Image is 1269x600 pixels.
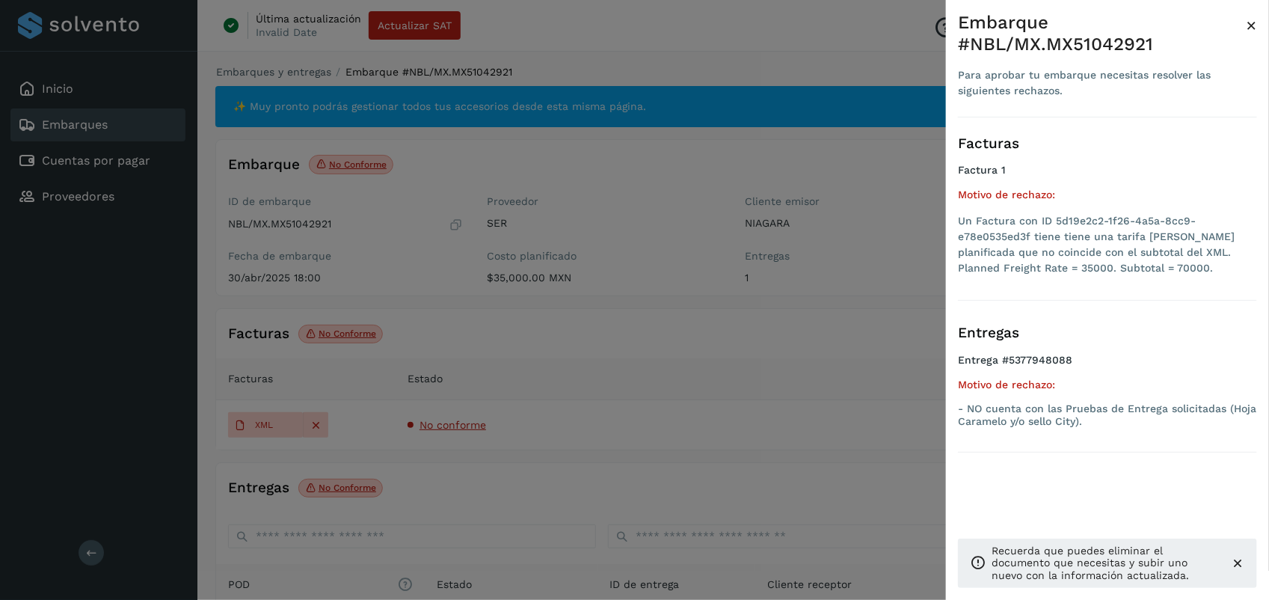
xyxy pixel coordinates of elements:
[958,67,1246,99] div: Para aprobar tu embarque necesitas resolver las siguientes rechazos.
[1246,15,1257,36] span: ×
[958,325,1257,342] h3: Entregas
[992,545,1218,582] p: Recuerda que puedes eliminar el documento que necesitas y subir uno nuevo con la información actu...
[1246,12,1257,39] button: Close
[958,164,1257,177] h4: Factura 1
[958,402,1257,428] p: - NO cuenta con las Pruebas de Entrega solicitadas (Hoja Caramelo y/o sello City).
[958,189,1257,201] h5: Motivo de rechazo:
[958,213,1257,276] li: Un Factura con ID 5d19e2c2-1f26-4a5a-8cc9-e78e0535ed3f tiene tiene una tarifa [PERSON_NAME] plani...
[958,354,1257,379] h4: Entrega #5377948088
[958,379,1257,391] h5: Motivo de rechazo:
[958,135,1257,153] h3: Facturas
[958,12,1246,55] div: Embarque #NBL/MX.MX51042921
